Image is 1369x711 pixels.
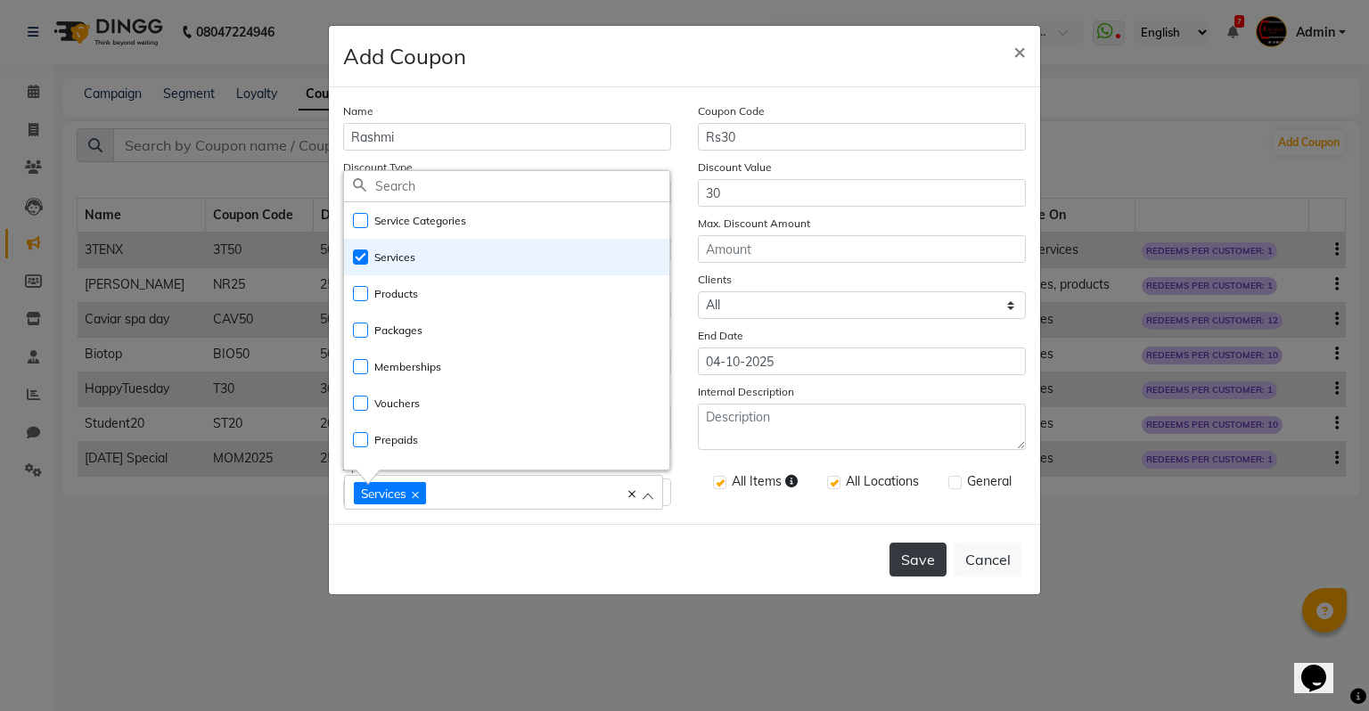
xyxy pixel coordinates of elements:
label: Service Categories [353,213,466,229]
label: Vouchers [353,396,420,412]
input: Code [698,123,1026,151]
label: Memberships [353,359,441,375]
label: Products [353,286,418,302]
input: Amount [698,179,1026,207]
span: Services [361,486,406,501]
input: Amount [698,235,1026,263]
label: End Date [698,328,743,344]
label: Prepaids [353,432,418,448]
span: All Locations [846,472,919,494]
label: Packages [353,323,422,339]
label: Max. Discount Amount [698,216,810,232]
label: Services [353,249,415,266]
span: × [1013,37,1026,64]
label: Coupon Code [698,103,765,119]
span: All Items [732,472,798,494]
label: Internal Description [698,384,794,400]
label: Clients [698,272,732,288]
button: Save [889,543,947,576]
button: Close [999,26,1040,76]
span: General [967,472,1012,494]
button: Cancel [954,543,1022,576]
h4: Add Coupon [343,40,466,72]
input: Name [343,123,671,151]
input: Search [375,171,669,201]
label: Name [343,103,373,119]
iframe: chat widget [1294,640,1351,693]
label: Discount Value [698,159,772,176]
